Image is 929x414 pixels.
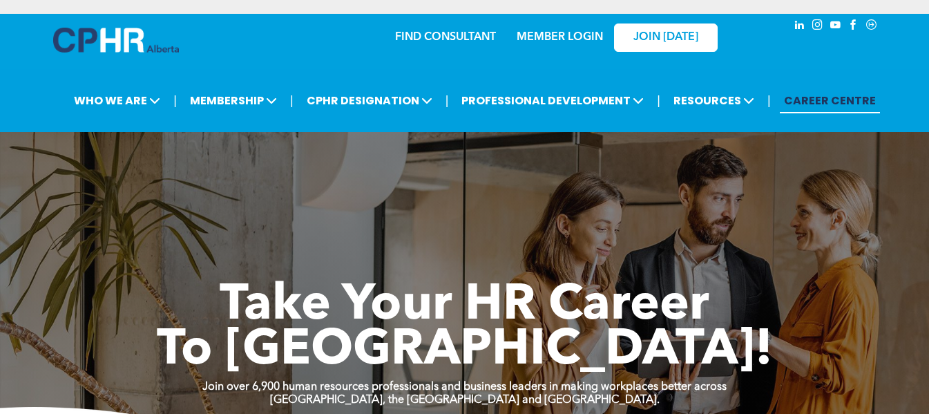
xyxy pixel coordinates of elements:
a: JOIN [DATE] [614,23,718,52]
span: RESOURCES [669,88,758,113]
span: MEMBERSHIP [186,88,281,113]
li: | [173,86,177,115]
a: instagram [810,17,825,36]
a: Social network [864,17,879,36]
a: MEMBER LOGIN [517,32,603,43]
span: JOIN [DATE] [633,31,698,44]
li: | [657,86,660,115]
a: facebook [846,17,861,36]
li: | [290,86,294,115]
span: PROFESSIONAL DEVELOPMENT [457,88,648,113]
li: | [446,86,449,115]
span: Take Your HR Career [220,281,709,331]
span: To [GEOGRAPHIC_DATA]! [157,326,773,376]
li: | [767,86,771,115]
a: youtube [828,17,843,36]
span: CPHR DESIGNATION [303,88,437,113]
a: FIND CONSULTANT [395,32,496,43]
a: CAREER CENTRE [780,88,880,113]
strong: [GEOGRAPHIC_DATA], the [GEOGRAPHIC_DATA] and [GEOGRAPHIC_DATA]. [270,395,660,406]
span: WHO WE ARE [70,88,164,113]
strong: Join over 6,900 human resources professionals and business leaders in making workplaces better ac... [202,382,727,393]
a: linkedin [792,17,807,36]
img: A blue and white logo for cp alberta [53,28,179,53]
